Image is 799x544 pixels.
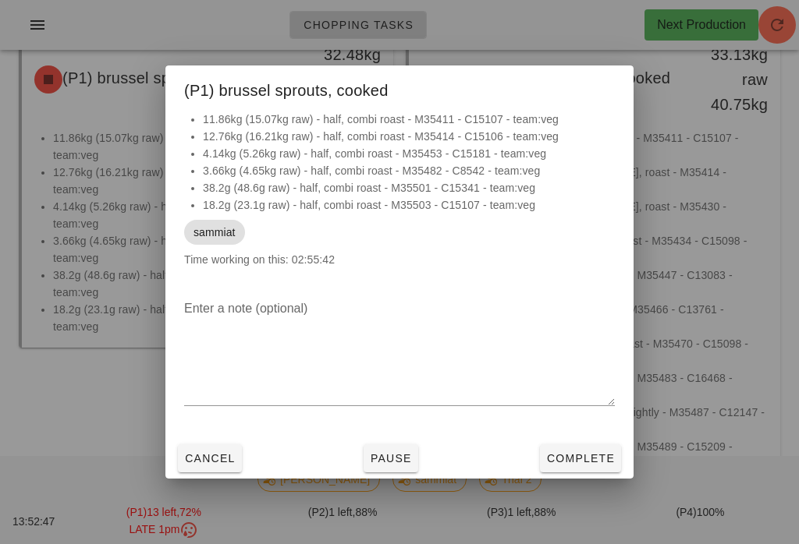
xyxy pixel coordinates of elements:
button: Cancel [178,444,242,472]
span: Pause [370,452,412,465]
li: 18.2g (23.1g raw) - half, combi roast - M35503 - C15107 - team:veg [203,196,615,214]
li: 4.14kg (5.26kg raw) - half, combi roast - M35453 - C15181 - team:veg [203,145,615,162]
li: 3.66kg (4.65kg raw) - half, combi roast - M35482 - C8542 - team:veg [203,162,615,179]
div: (P1) brussel sprouts, cooked [165,65,634,111]
span: sammiat [194,220,236,245]
div: Time working on this: 02:55:42 [165,111,634,284]
li: 38.2g (48.6g raw) - half, combi roast - M35501 - C15341 - team:veg [203,179,615,196]
li: 12.76kg (16.21kg raw) - half, combi roast - M35414 - C15106 - team:veg [203,128,615,145]
button: Complete [540,444,621,472]
li: 11.86kg (15.07kg raw) - half, combi roast - M35411 - C15107 - team:veg [203,111,615,128]
button: Pause [364,444,418,472]
span: Complete [546,452,615,465]
span: Cancel [184,452,236,465]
